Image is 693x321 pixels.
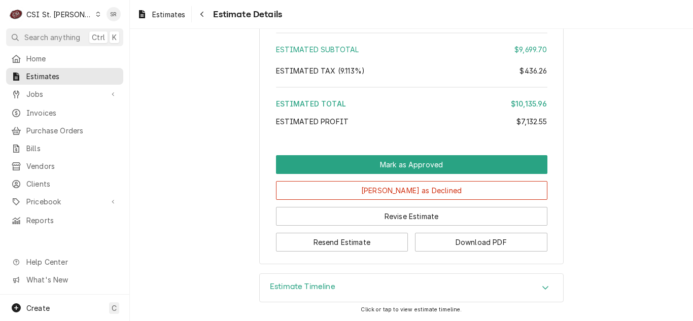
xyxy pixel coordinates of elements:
button: Revise Estimate [276,207,547,226]
span: Click or tap to view estimate timeline. [361,306,462,313]
a: Vendors [6,158,123,174]
span: Purchase Orders [26,125,118,136]
span: Estimated Subtotal [276,45,359,54]
span: Pricebook [26,196,103,207]
div: $436.26 [519,65,547,76]
span: Help Center [26,257,117,267]
div: $10,135.96 [511,98,547,109]
span: C [112,303,117,313]
span: Invoices [26,108,118,118]
button: Mark as Approved [276,155,547,174]
span: Estimated Profit [276,117,349,126]
div: Estimated Subtotal [276,44,547,55]
div: Stephani Roth's Avatar [107,7,121,21]
span: Reports [26,215,118,226]
a: Estimates [133,6,189,23]
button: Download PDF [415,233,547,252]
a: Estimates [6,68,123,85]
div: Button Group Row [276,226,547,252]
span: Estimated Tax ( 9.113% ) [276,66,365,75]
div: Estimated Profit [276,116,547,127]
a: Go to Pricebook [6,193,123,210]
span: Home [26,53,118,64]
div: Estimate Timeline [259,273,564,303]
button: [PERSON_NAME] as Declined [276,181,547,200]
div: Button Group Row [276,155,547,174]
a: Purchase Orders [6,122,123,139]
span: Estimated Total [276,99,346,108]
span: K [112,32,117,43]
span: Search anything [24,32,80,43]
div: Accordion Header [260,274,563,302]
a: Go to What's New [6,271,123,288]
span: Vendors [26,161,118,171]
div: Amount Summary [276,29,547,134]
button: Search anythingCtrlK [6,28,123,46]
div: Button Group Row [276,200,547,226]
button: Resend Estimate [276,233,408,252]
div: Estimated Total [276,98,547,109]
button: Navigate back [194,6,210,22]
button: Accordion Details Expand Trigger [260,274,563,302]
a: Reports [6,212,123,229]
span: Clients [26,179,118,189]
h3: Estimate Timeline [270,282,335,292]
div: C [9,7,23,21]
div: Estimated Tax [276,65,547,76]
span: Bills [26,143,118,154]
div: Button Group [276,155,547,252]
span: What's New [26,274,117,285]
a: Bills [6,140,123,157]
div: Button Group Row [276,174,547,200]
div: SR [107,7,121,21]
a: Home [6,50,123,67]
div: $9,699.70 [514,44,547,55]
div: CSI St. Louis's Avatar [9,7,23,21]
a: Clients [6,175,123,192]
span: Ctrl [92,32,105,43]
span: Jobs [26,89,103,99]
span: Estimates [152,9,185,20]
span: Estimate Details [210,8,282,21]
div: $7,132.55 [516,116,547,127]
span: Create [26,304,50,312]
a: Invoices [6,104,123,121]
a: Go to Jobs [6,86,123,102]
div: CSI St. [PERSON_NAME] [26,9,92,20]
a: Go to Help Center [6,254,123,270]
span: Estimates [26,71,118,82]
